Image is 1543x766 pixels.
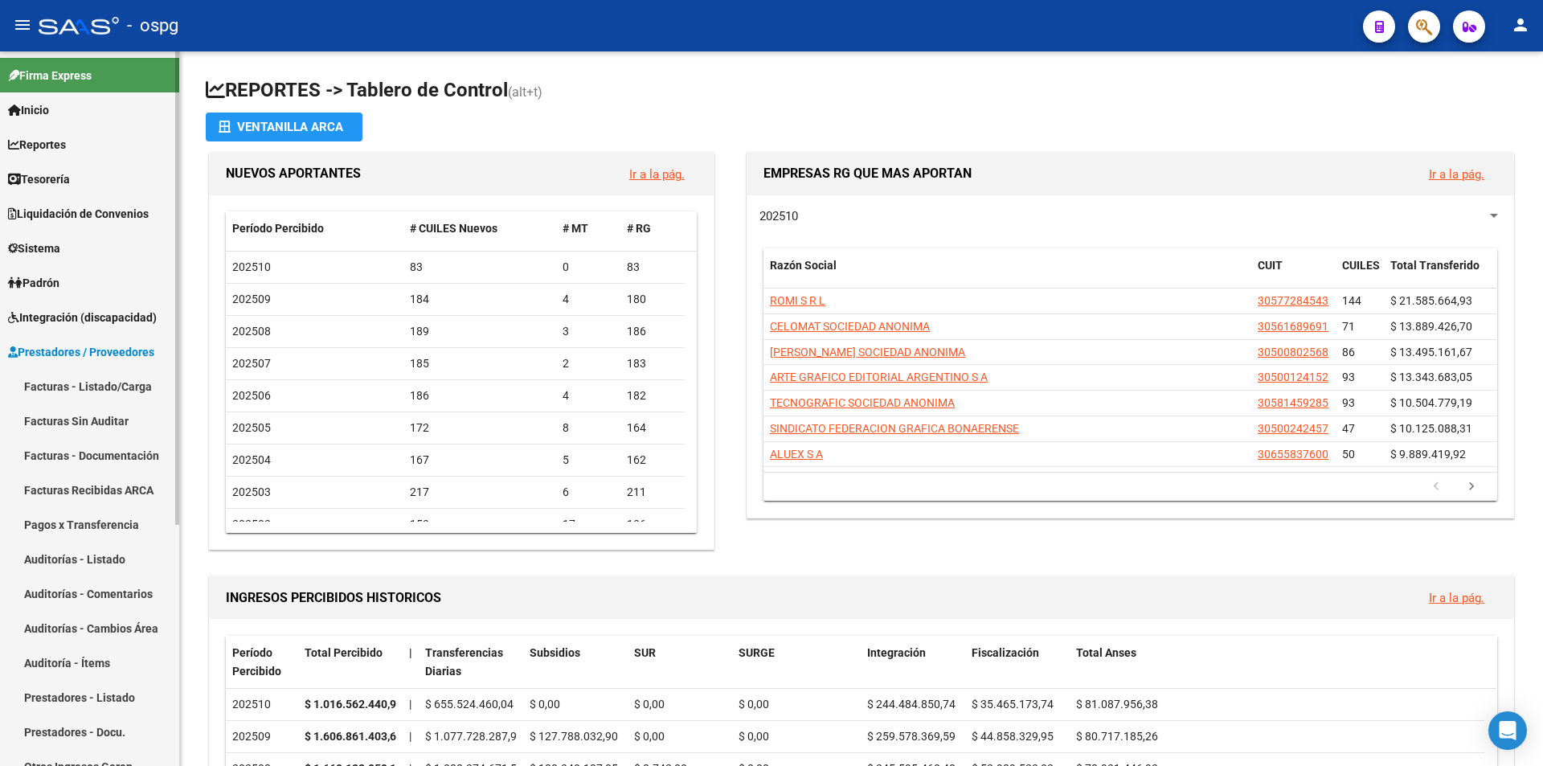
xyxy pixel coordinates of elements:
span: 71 [1342,320,1355,333]
div: 186 [410,387,550,405]
datatable-header-cell: # RG [620,211,685,246]
span: 30500242457 [1258,422,1328,435]
datatable-header-cell: | [403,636,419,689]
span: 30561689691 [1258,320,1328,333]
datatable-header-cell: SURGE [732,636,861,689]
span: Integración [867,646,926,659]
div: 5 [563,451,614,469]
span: 144 [1342,294,1361,307]
span: $ 0,00 [739,698,769,711]
mat-icon: menu [13,15,32,35]
span: - ospg [127,8,178,43]
a: Ir a la pág. [629,167,685,182]
div: 202510 [232,695,292,714]
span: $ 35.465.173,74 [972,698,1054,711]
span: Reportes [8,136,66,154]
span: [PERSON_NAME] SOCIEDAD ANONIMA [770,346,965,358]
span: Inicio [8,101,49,119]
span: 202509 [232,293,271,305]
span: 30500802568 [1258,346,1328,358]
span: NUEVOS APORTANTES [226,166,361,181]
button: Ventanilla ARCA [206,113,362,141]
datatable-header-cell: Total Transferido [1384,248,1496,301]
div: 2 [563,354,614,373]
div: 202509 [232,727,292,746]
span: 202507 [232,357,271,370]
span: 93 [1342,371,1355,383]
span: # CUILES Nuevos [410,222,497,235]
div: Ventanilla ARCA [219,113,350,141]
span: 93 [1342,396,1355,409]
datatable-header-cell: Integración [861,636,965,689]
span: CUIT [1258,259,1283,272]
span: 202510 [232,260,271,273]
span: $ 244.484.850,74 [867,698,956,711]
span: 50 [1342,448,1355,461]
div: 164 [627,419,678,437]
div: 17 [563,515,614,534]
span: 202503 [232,485,271,498]
datatable-header-cell: # CUILES Nuevos [403,211,557,246]
span: ROMI S R L [770,294,825,307]
span: # RG [627,222,651,235]
strong: $ 1.606.861.403,68 [305,730,403,743]
span: $ 0,00 [530,698,560,711]
span: Período Percibido [232,222,324,235]
span: 202504 [232,453,271,466]
div: 4 [563,387,614,405]
datatable-header-cell: SUR [628,636,732,689]
span: $ 80.717.185,26 [1076,730,1158,743]
span: ARTE GRAFICO EDITORIAL ARGENTINO S A [770,371,988,383]
span: $ 81.087.956,38 [1076,698,1158,711]
span: Subsidios [530,646,580,659]
span: INGRESOS PERCIBIDOS HISTORICOS [226,590,441,605]
span: Fiscalización [972,646,1039,659]
div: 172 [410,419,550,437]
mat-icon: person [1511,15,1530,35]
button: Ir a la pág. [616,159,698,189]
div: 182 [627,387,678,405]
datatable-header-cell: Razón Social [763,248,1251,301]
div: 183 [627,354,678,373]
div: 186 [627,322,678,341]
span: 30655837600 [1258,448,1328,461]
span: SUR [634,646,656,659]
span: 202510 [759,209,798,223]
div: 4 [563,290,614,309]
div: 3 [563,322,614,341]
span: $ 127.788.032,90 [530,730,618,743]
span: $ 9.889.419,92 [1390,448,1466,461]
div: 6 [563,483,614,502]
div: 211 [627,483,678,502]
span: 30581459285 [1258,396,1328,409]
div: 153 [410,515,550,534]
span: $ 13.343.683,05 [1390,371,1472,383]
span: CUILES [1342,259,1380,272]
span: $ 0,00 [739,730,769,743]
span: $ 10.125.088,31 [1390,422,1472,435]
span: $ 13.889.426,70 [1390,320,1472,333]
div: 185 [410,354,550,373]
span: (alt+t) [508,84,542,100]
span: Integración (discapacidad) [8,309,157,326]
span: $ 655.524.460,04 [425,698,514,711]
span: TECNOGRAFIC SOCIEDAD ANONIMA [770,396,955,409]
div: 184 [410,290,550,309]
a: Ir a la pág. [1429,167,1484,182]
div: 8 [563,419,614,437]
span: Padrón [8,274,59,292]
strong: $ 1.016.562.440,90 [305,698,403,711]
datatable-header-cell: Transferencias Diarias [419,636,523,689]
span: | [409,698,411,711]
span: 47 [1342,422,1355,435]
span: 30577284543 [1258,294,1328,307]
datatable-header-cell: CUILES [1336,248,1384,301]
div: 189 [410,322,550,341]
button: Ir a la pág. [1416,583,1497,612]
div: 83 [410,258,550,276]
span: $ 259.578.369,59 [867,730,956,743]
span: $ 44.858.329,95 [972,730,1054,743]
div: Open Intercom Messenger [1488,711,1527,750]
a: Ir a la pág. [1429,591,1484,605]
span: Firma Express [8,67,92,84]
